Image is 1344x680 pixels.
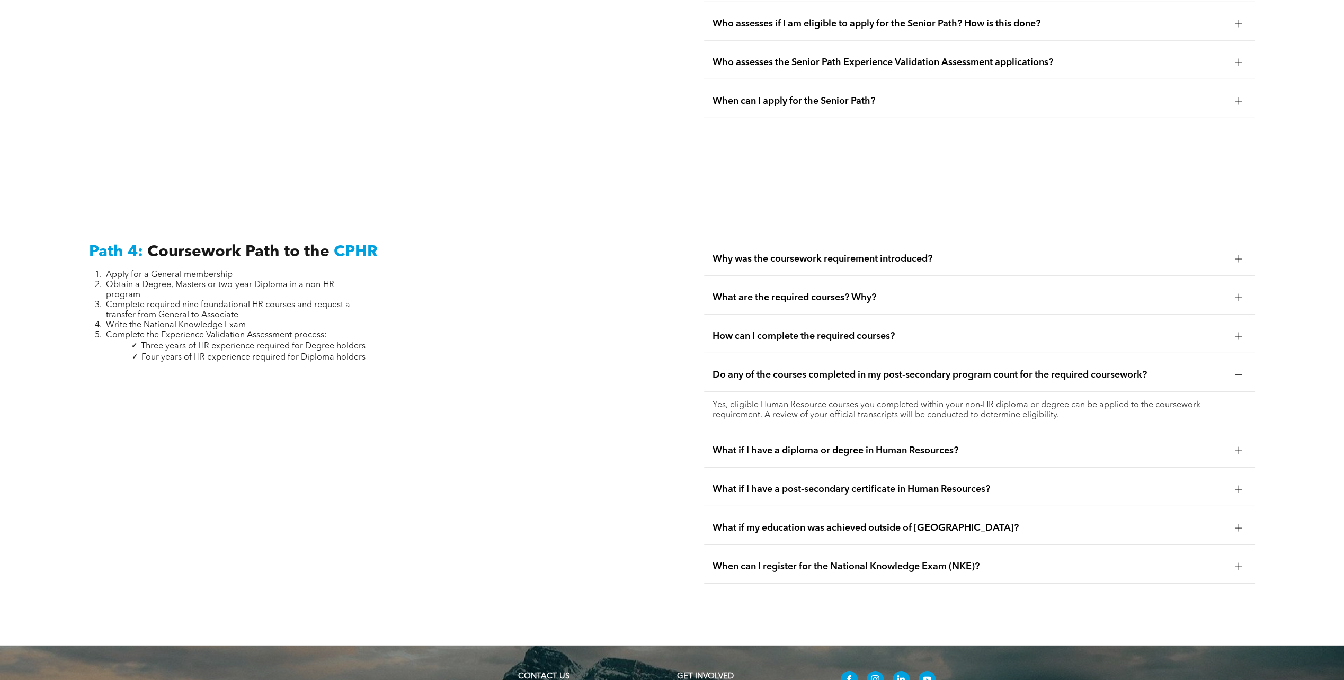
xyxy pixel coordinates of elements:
span: Four years of HR experience required for Diploma holders [141,353,366,362]
span: Who assesses if I am eligible to apply for the Senior Path? How is this done? [713,18,1226,30]
span: How can I complete the required courses? [713,330,1226,342]
span: Do any of the courses completed in my post-secondary program count for the required coursework? [713,369,1226,381]
span: Path 4: [89,244,143,260]
span: What if my education was achieved outside of [GEOGRAPHIC_DATA]? [713,522,1226,534]
span: Why was the coursework requirement introduced? [713,253,1226,265]
span: What are the required courses? Why? [713,292,1226,303]
span: Who assesses the Senior Path Experience Validation Assessment applications? [713,57,1226,68]
span: Complete required nine foundational HR courses and request a transfer from General to Associate [106,301,350,319]
span: Three years of HR experience required for Degree holders [141,342,366,351]
span: Write the National Knowledge Exam [106,321,246,329]
span: When can I apply for the Senior Path? [713,95,1226,107]
span: Obtain a Degree, Masters or two-year Diploma in a non-HR program [106,281,334,299]
p: Yes, eligible Human Resource courses you completed within your non-HR diploma or degree can be ap... [713,400,1247,420]
span: When can I register for the National Knowledge Exam (NKE)? [713,561,1226,572]
span: What if I have a diploma or degree in Human Resources? [713,445,1226,457]
span: What if I have a post-secondary certificate in Human Resources? [713,484,1226,495]
span: Apply for a General membership [106,271,233,279]
span: Complete the Experience Validation Assessment process: [106,331,327,339]
span: Coursework Path to the [147,244,330,260]
span: CPHR [334,244,378,260]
